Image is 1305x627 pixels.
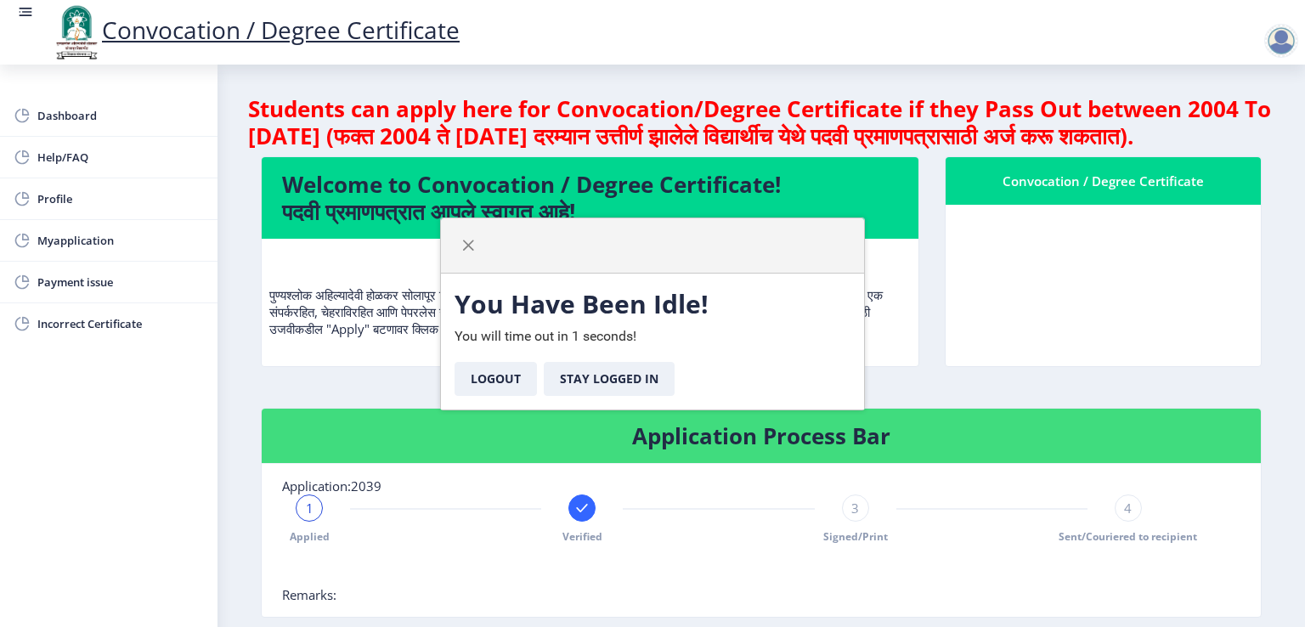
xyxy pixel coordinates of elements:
div: You will time out in 1 seconds! [441,274,864,410]
span: Sent/Couriered to recipient [1059,529,1197,544]
button: Stay Logged In [544,362,675,396]
img: logo [51,3,102,61]
span: Dashboard [37,105,204,126]
span: 3 [851,500,859,517]
h3: You Have Been Idle! [455,287,850,321]
button: Logout [455,362,537,396]
a: Convocation / Degree Certificate [51,14,460,46]
h4: Students can apply here for Convocation/Degree Certificate if they Pass Out between 2004 To [DATE... [248,95,1274,150]
span: Application:2039 [282,477,381,494]
span: Incorrect Certificate [37,313,204,334]
span: Remarks: [282,586,336,603]
p: पुण्यश्लोक अहिल्यादेवी होळकर सोलापूर विद्यापीठाकडून तुमचे पदवी प्रमाणपत्र (Convocation / Degree C... [269,252,911,337]
span: Signed/Print [823,529,888,544]
span: Profile [37,189,204,209]
h4: Application Process Bar [282,422,1240,449]
span: Help/FAQ [37,147,204,167]
span: Payment issue [37,272,204,292]
span: 1 [306,500,314,517]
span: 4 [1124,500,1132,517]
span: Applied [290,529,330,544]
h4: Welcome to Convocation / Degree Certificate! पदवी प्रमाणपत्रात आपले स्वागत आहे! [282,171,898,225]
span: Myapplication [37,230,204,251]
div: Convocation / Degree Certificate [966,171,1240,191]
span: Verified [562,529,602,544]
